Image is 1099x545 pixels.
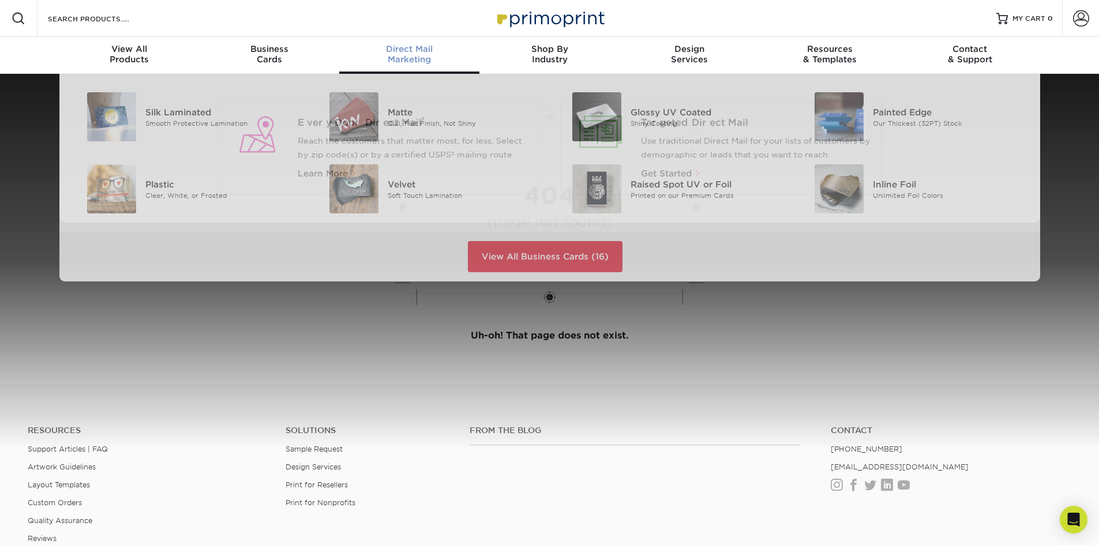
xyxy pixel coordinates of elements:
a: DesignServices [620,37,760,74]
a: [PHONE_NUMBER] [831,445,902,453]
div: Marketing [339,44,479,65]
a: Print for Nonprofits [286,498,355,507]
a: Custom Orders [28,498,82,507]
div: & Support [900,44,1040,65]
span: Resources [760,44,900,54]
a: Get Started [641,170,702,178]
div: Products [59,44,200,65]
div: Services [620,44,760,65]
div: Open Intercom Messenger [1060,506,1087,533]
a: Sample Request [286,445,343,453]
a: [EMAIL_ADDRESS][DOMAIN_NAME] [831,463,969,471]
a: Artwork Guidelines [28,463,96,471]
a: BusinessCards [199,37,339,74]
input: SEARCH PRODUCTS..... [47,12,159,25]
span: Learn More [298,168,348,179]
span: Every Door Direct Mail [298,116,529,130]
span: Direct Mail [339,44,479,54]
a: Resources& Templates [760,37,900,74]
span: Design [620,44,760,54]
img: Primoprint [492,6,607,31]
a: Design Services [286,463,341,471]
div: Industry [479,44,620,65]
sup: ® [422,115,425,124]
span: MY CART [1012,14,1045,24]
a: Shop ByIndustry [479,37,620,74]
a: Direct MailMarketing [339,37,479,74]
span: Contact [900,44,1040,54]
a: View All Business Cards (16) [468,241,622,272]
span: 0 [1048,14,1053,22]
div: Cards [199,44,339,65]
a: Layout Templates [28,480,90,489]
p: Reach the customers that matter most, for less. Select by zip code(s) or by a certified USPS® mai... [298,134,529,162]
a: Contact& Support [900,37,1040,74]
a: Every Door Direct Mail® [298,116,529,130]
span: View All [59,44,200,54]
a: Learn More [298,170,362,178]
span: Get Started [641,168,692,179]
a: Print for Resellers [286,480,348,489]
a: Targeted Direct Mail [641,116,872,130]
span: Shop By [479,44,620,54]
div: & Templates [760,44,900,65]
p: Use traditional Direct Mail for your lists of customers by demographic or leads that you want to ... [641,134,872,162]
a: Support Articles | FAQ [28,445,108,453]
a: View AllProducts [59,37,200,74]
span: Business [199,44,339,54]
